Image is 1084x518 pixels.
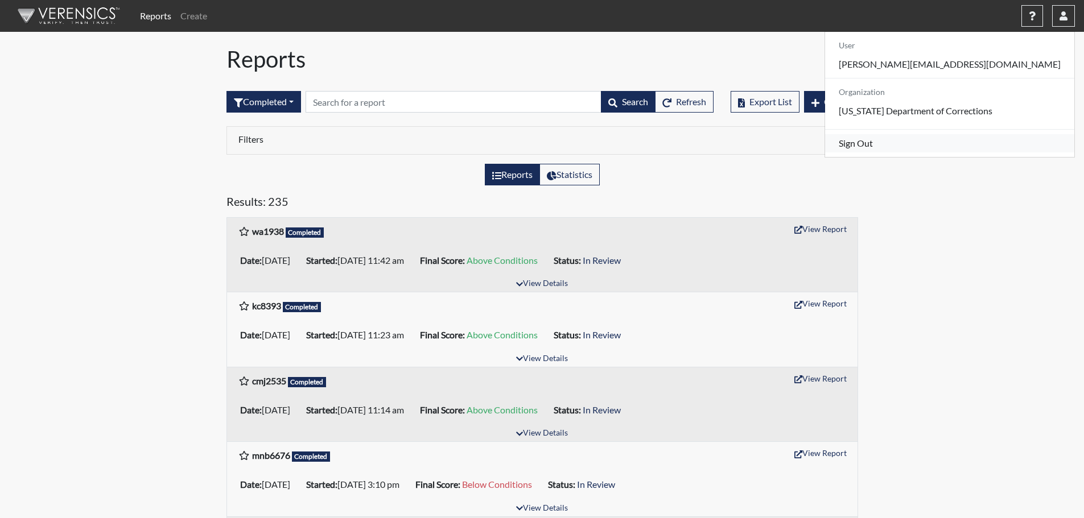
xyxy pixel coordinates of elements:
[226,91,301,113] button: Completed
[226,45,858,73] h1: Reports
[825,102,1074,120] p: [US_STATE] Department of Corrections
[789,295,852,312] button: View Report
[583,404,621,415] span: In Review
[252,450,290,461] b: mnb6676
[462,479,532,490] span: Below Conditions
[804,91,858,113] button: Create
[676,96,706,107] span: Refresh
[749,96,792,107] span: Export List
[825,134,1074,152] a: Sign Out
[548,479,575,490] b: Status:
[226,194,858,213] h5: Results: 235
[230,134,855,147] div: Click to expand/collapse filters
[467,329,538,340] span: Above Conditions
[467,404,538,415] span: Above Conditions
[622,96,648,107] span: Search
[288,377,327,387] span: Completed
[306,91,601,113] input: Search by Registration ID, Interview Number, or Investigation Name.
[252,375,286,386] b: cmj2535
[236,251,302,270] li: [DATE]
[467,255,538,266] span: Above Conditions
[825,36,1074,55] h6: User
[601,91,656,113] button: Search
[306,329,337,340] b: Started:
[240,404,262,415] b: Date:
[655,91,714,113] button: Refresh
[302,326,415,344] li: [DATE] 11:23 am
[789,370,852,387] button: View Report
[226,91,301,113] div: Filter by interview status
[306,479,337,490] b: Started:
[302,401,415,419] li: [DATE] 11:14 am
[511,501,573,516] button: View Details
[420,329,465,340] b: Final Score:
[286,227,324,238] span: Completed
[485,164,540,185] label: View the list of reports
[583,329,621,340] span: In Review
[240,255,262,266] b: Date:
[252,300,281,311] b: kc8393
[511,276,573,292] button: View Details
[539,164,600,185] label: View statistics about completed interviews
[789,220,852,238] button: View Report
[252,226,284,237] b: wa1938
[236,326,302,344] li: [DATE]
[176,5,212,27] a: Create
[306,255,337,266] b: Started:
[306,404,337,415] b: Started:
[420,255,465,266] b: Final Score:
[236,401,302,419] li: [DATE]
[135,5,176,27] a: Reports
[240,329,262,340] b: Date:
[302,251,415,270] li: [DATE] 11:42 am
[825,83,1074,102] h6: Organization
[302,475,411,494] li: [DATE] 3:10 pm
[583,255,621,266] span: In Review
[511,426,573,441] button: View Details
[554,404,581,415] b: Status:
[283,302,322,312] span: Completed
[824,96,851,107] span: Create
[554,255,581,266] b: Status:
[240,479,262,490] b: Date:
[292,451,331,462] span: Completed
[554,329,581,340] b: Status:
[511,351,573,367] button: View Details
[236,475,302,494] li: [DATE]
[415,479,460,490] b: Final Score:
[731,91,799,113] button: Export List
[238,134,534,144] h6: Filters
[789,444,852,462] button: View Report
[577,479,615,490] span: In Review
[825,55,1074,73] a: [PERSON_NAME][EMAIL_ADDRESS][DOMAIN_NAME]
[420,404,465,415] b: Final Score:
